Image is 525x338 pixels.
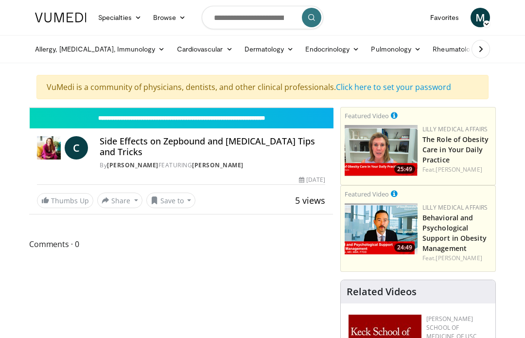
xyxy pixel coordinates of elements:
a: [PERSON_NAME] [436,165,482,174]
a: [PERSON_NAME] [192,161,244,169]
span: 24:49 [394,243,415,252]
span: 5 views [295,195,325,206]
h4: Side Effects on Zepbound and [MEDICAL_DATA] Tips and Tricks [100,136,325,157]
span: Comments 0 [29,238,333,250]
a: [PERSON_NAME] [436,254,482,262]
div: By FEATURING [100,161,325,170]
img: ba3304f6-7838-4e41-9c0f-2e31ebde6754.png.150x105_q85_crop-smart_upscale.png [345,203,418,254]
a: Thumbs Up [37,193,93,208]
div: Feat. [422,165,491,174]
a: Lilly Medical Affairs [422,125,488,133]
small: Featured Video [345,111,389,120]
a: [PERSON_NAME] [107,161,158,169]
a: Browse [147,8,192,27]
a: Endocrinology [299,39,365,59]
img: e1208b6b-349f-4914-9dd7-f97803bdbf1d.png.150x105_q85_crop-smart_upscale.png [345,125,418,176]
a: Cardiovascular [171,39,239,59]
a: Dermatology [239,39,300,59]
a: M [471,8,490,27]
button: Share [97,193,142,208]
a: 25:49 [345,125,418,176]
input: Search topics, interventions [202,6,323,29]
a: Rheumatology [427,39,493,59]
small: Featured Video [345,190,389,198]
a: Pulmonology [365,39,427,59]
a: The Role of Obesity Care in Your Daily Practice [422,135,489,164]
div: [DATE] [299,176,325,184]
a: Specialties [92,8,147,27]
span: 25:49 [394,165,415,174]
button: Save to [146,193,196,208]
a: Lilly Medical Affairs [422,203,488,212]
div: Feat. [422,254,491,263]
a: Favorites [424,8,465,27]
div: VuMedi is a community of physicians, dentists, and other clinical professionals. [36,75,489,99]
h4: Related Videos [347,286,417,298]
a: Allergy, [MEDICAL_DATA], Immunology [29,39,171,59]
img: Dr. Carolynn Francavilla [37,136,61,160]
img: VuMedi Logo [35,13,87,22]
a: Behavioral and Psychological Support in Obesity Management [422,213,487,253]
a: 24:49 [345,203,418,254]
a: C [65,136,88,160]
a: Click here to set your password [336,82,451,92]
